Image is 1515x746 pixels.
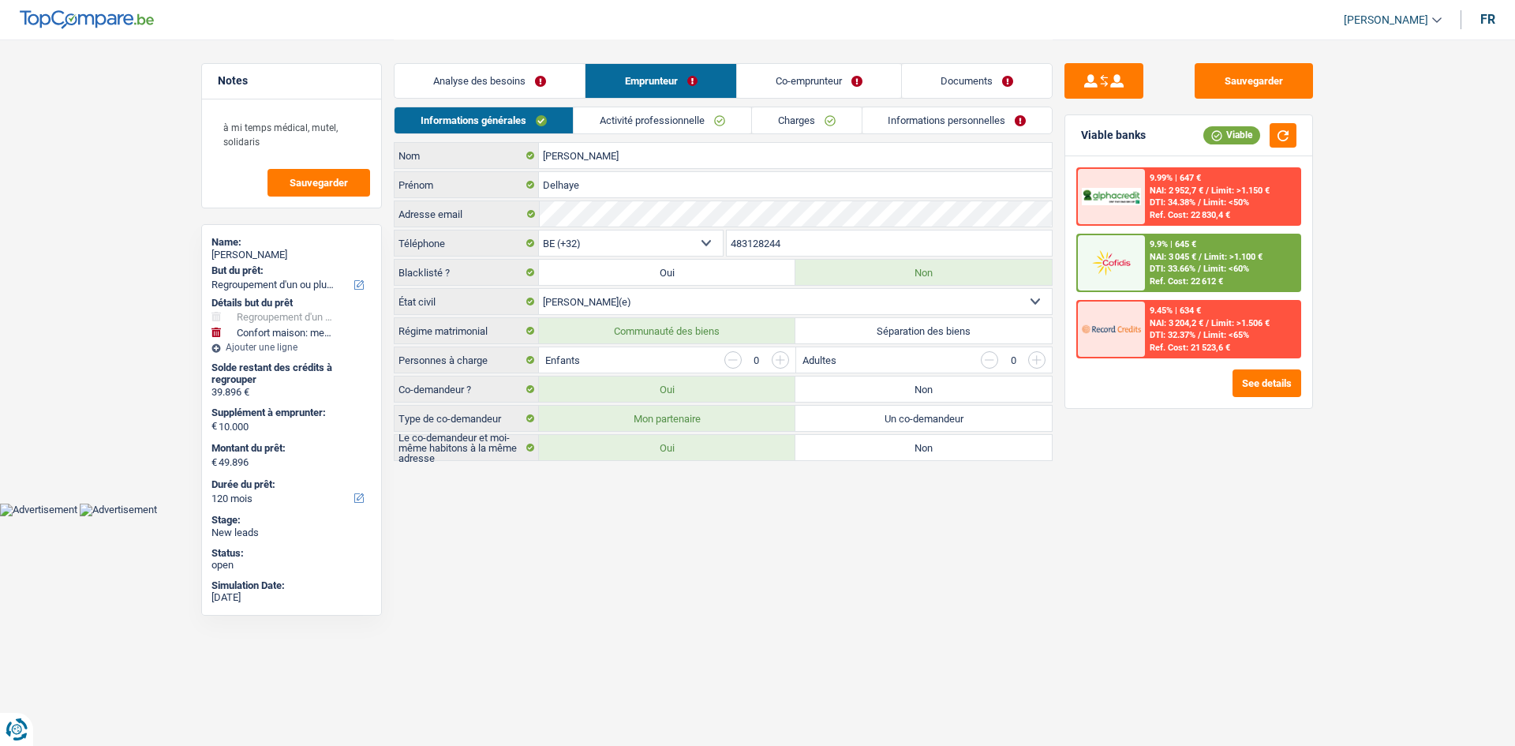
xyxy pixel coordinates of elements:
[1480,12,1495,27] div: fr
[1150,318,1203,328] span: NAI: 3 204,2 €
[902,64,1052,98] a: Documents
[395,289,539,314] label: État civil
[211,236,372,249] div: Name:
[795,260,1052,285] label: Non
[1150,306,1201,316] div: 9.45% | 634 €
[1081,129,1146,142] div: Viable banks
[211,342,372,353] div: Ajouter une ligne
[1331,7,1442,33] a: [PERSON_NAME]
[539,406,795,431] label: Mon partenaire
[1150,276,1223,287] div: Ref. Cost: 22 612 €
[1082,188,1140,206] img: AlphaCredit
[395,107,573,133] a: Informations générales
[795,406,1052,431] label: Un co-demandeur
[290,178,348,188] span: Sauvegarder
[1203,126,1260,144] div: Viable
[752,107,862,133] a: Charges
[539,435,795,460] label: Oui
[1150,330,1195,340] span: DTI: 32.37%
[1150,239,1196,249] div: 9.9% | 645 €
[795,318,1052,343] label: Séparation des biens
[1203,264,1249,274] span: Limit: <60%
[211,559,372,572] div: open
[1198,330,1201,340] span: /
[211,579,372,592] div: Simulation Date:
[395,435,539,460] label: Le co-demandeur et moi-même habitons à la même adresse
[218,74,365,88] h5: Notes
[395,406,539,431] label: Type de co-demandeur
[211,386,372,399] div: 39.896 €
[1206,318,1209,328] span: /
[539,318,795,343] label: Communauté des biens
[585,64,735,98] a: Emprunteur
[211,514,372,527] div: Stage:
[1150,210,1230,220] div: Ref. Cost: 22 830,4 €
[395,318,539,343] label: Régime matrimonial
[211,478,368,491] label: Durée du prêt:
[727,231,1053,256] input: 401020304
[395,231,539,256] label: Téléphone
[545,355,580,366] label: Enfants
[1233,369,1301,397] button: See details
[1204,252,1262,262] span: Limit: >1.100 €
[1203,330,1249,340] span: Limit: <65%
[539,260,795,285] label: Oui
[395,64,585,98] a: Analyse des besoins
[1082,314,1140,343] img: Record Credits
[1206,186,1209,196] span: /
[20,10,154,29] img: TopCompare Logo
[211,527,372,539] div: New leads
[1150,343,1230,353] div: Ref. Cost: 21 523,6 €
[737,64,901,98] a: Co-emprunteur
[862,107,1053,133] a: Informations personnelles
[795,377,1052,402] label: Non
[211,591,372,604] div: [DATE]
[395,347,539,373] label: Personnes à charge
[211,264,368,277] label: But du prêt:
[211,456,217,469] span: €
[211,249,372,261] div: [PERSON_NAME]
[211,420,217,433] span: €
[795,435,1052,460] label: Non
[211,362,372,386] div: Solde restant des crédits à regrouper
[211,297,372,309] div: Détails but du prêt
[539,377,795,402] label: Oui
[1203,197,1249,208] span: Limit: <50%
[211,547,372,560] div: Status:
[1199,252,1202,262] span: /
[1198,197,1201,208] span: /
[1150,197,1195,208] span: DTI: 34.38%
[1198,264,1201,274] span: /
[267,169,370,197] button: Sauvegarder
[1344,13,1428,27] span: [PERSON_NAME]
[211,407,368,419] label: Supplément à emprunter:
[1150,252,1196,262] span: NAI: 3 045 €
[395,143,539,168] label: Nom
[395,172,539,197] label: Prénom
[1195,63,1313,99] button: Sauvegarder
[1150,264,1195,274] span: DTI: 33.66%
[750,355,764,366] div: 0
[80,504,157,516] img: Advertisement
[1211,186,1270,196] span: Limit: >1.150 €
[211,442,368,455] label: Montant du prêt:
[574,107,751,133] a: Activité professionnelle
[1150,186,1203,196] span: NAI: 2 952,7 €
[395,260,539,285] label: Blacklisté ?
[395,377,539,402] label: Co-demandeur ?
[802,355,836,366] label: Adultes
[1006,355,1020,366] div: 0
[395,201,539,227] label: Adresse email
[1082,248,1140,277] img: Cofidis
[1211,318,1270,328] span: Limit: >1.506 €
[1150,173,1201,183] div: 9.99% | 647 €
